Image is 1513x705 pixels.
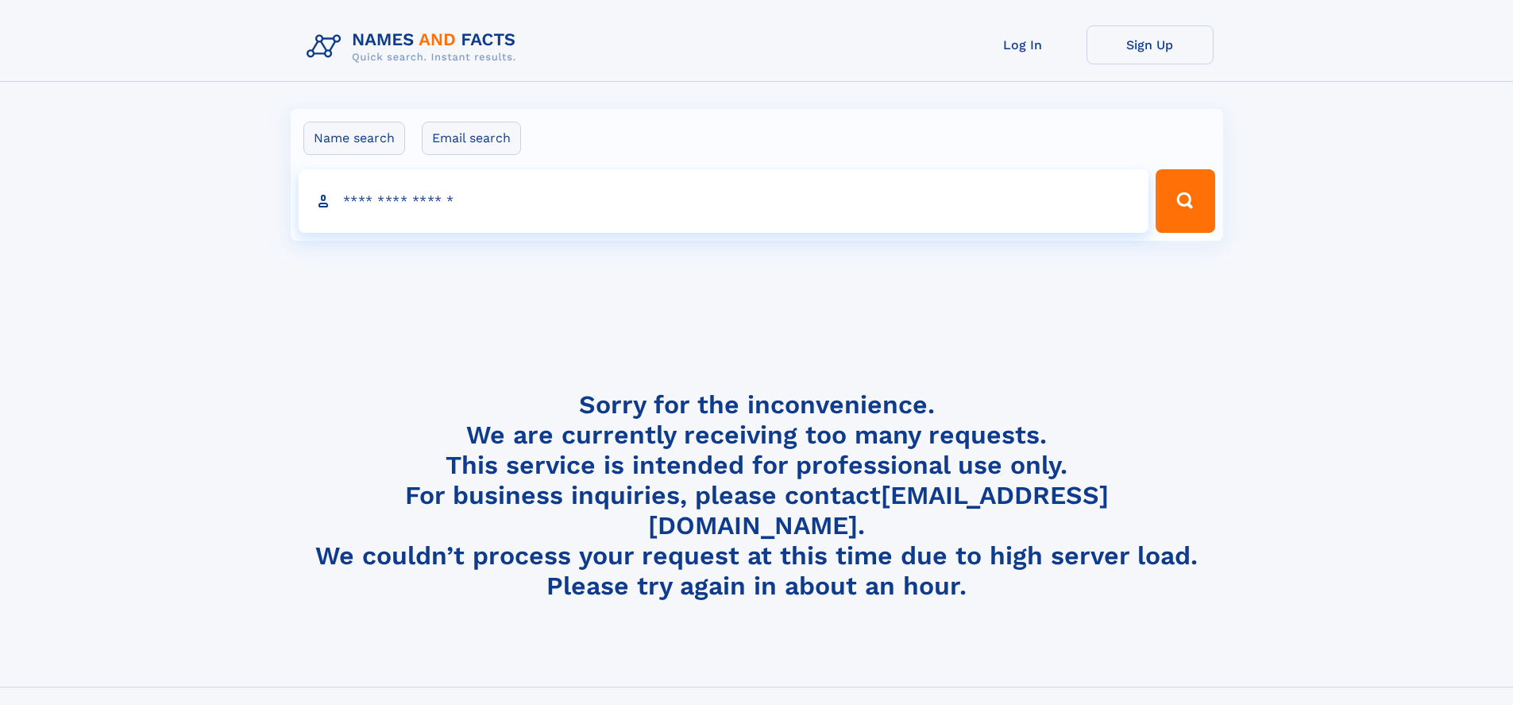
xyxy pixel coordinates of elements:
[300,389,1214,602] h4: Sorry for the inconvenience. We are currently receiving too many requests. This service is intend...
[648,480,1109,540] a: [EMAIL_ADDRESS][DOMAIN_NAME]
[303,122,405,155] label: Name search
[300,25,529,68] img: Logo Names and Facts
[1156,169,1214,233] button: Search Button
[422,122,521,155] label: Email search
[1087,25,1214,64] a: Sign Up
[299,169,1149,233] input: search input
[959,25,1087,64] a: Log In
